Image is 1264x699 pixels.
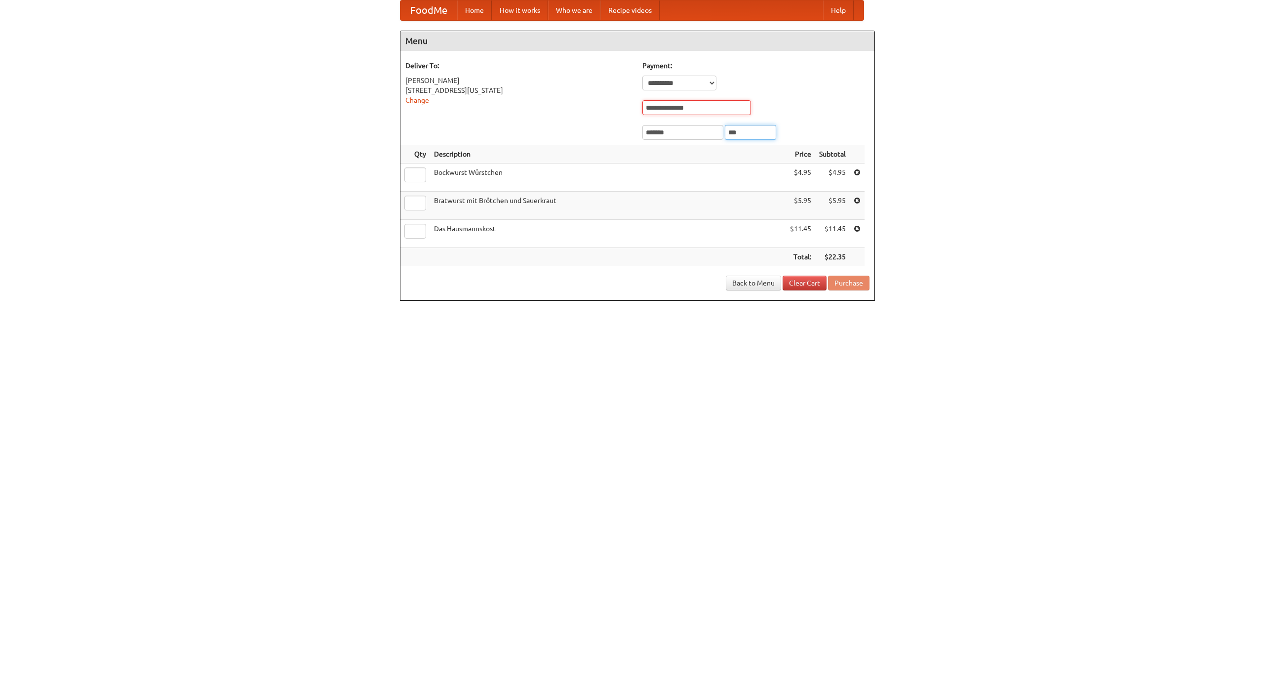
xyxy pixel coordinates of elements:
[823,0,854,20] a: Help
[548,0,600,20] a: Who we are
[815,220,850,248] td: $11.45
[430,220,786,248] td: Das Hausmannskost
[786,164,815,192] td: $4.95
[430,164,786,192] td: Bockwurst Würstchen
[405,76,632,85] div: [PERSON_NAME]
[815,192,850,220] td: $5.95
[815,164,850,192] td: $4.95
[400,0,457,20] a: FoodMe
[786,192,815,220] td: $5.95
[726,276,781,290] a: Back to Menu
[783,276,827,290] a: Clear Cart
[786,220,815,248] td: $11.45
[786,248,815,266] th: Total:
[815,145,850,164] th: Subtotal
[430,192,786,220] td: Bratwurst mit Brötchen und Sauerkraut
[492,0,548,20] a: How it works
[600,0,660,20] a: Recipe videos
[405,85,632,95] div: [STREET_ADDRESS][US_STATE]
[400,31,874,51] h4: Menu
[642,61,869,71] h5: Payment:
[457,0,492,20] a: Home
[405,61,632,71] h5: Deliver To:
[405,96,429,104] a: Change
[815,248,850,266] th: $22.35
[786,145,815,164] th: Price
[400,145,430,164] th: Qty
[430,145,786,164] th: Description
[828,276,869,290] button: Purchase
